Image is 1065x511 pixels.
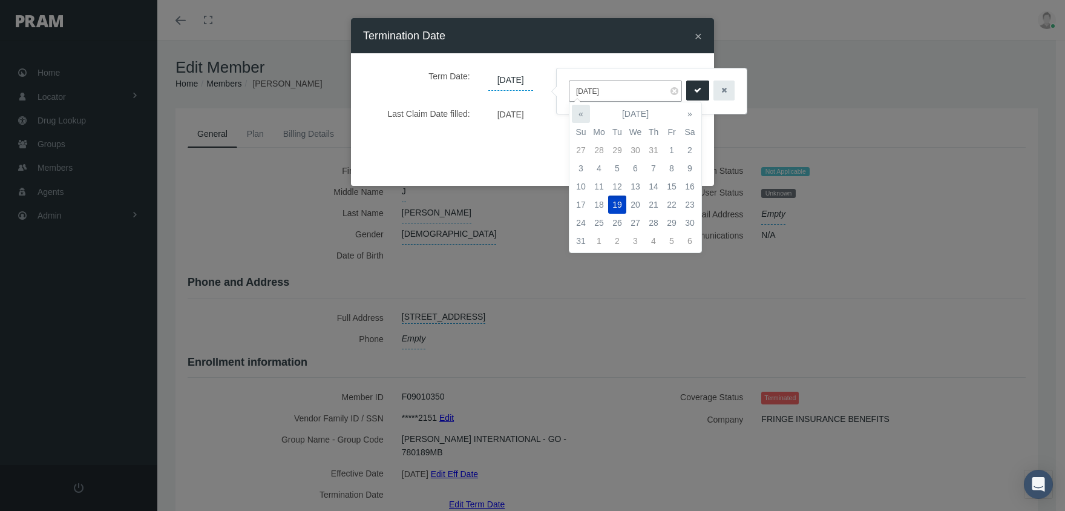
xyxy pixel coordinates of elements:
td: 18 [590,196,608,214]
th: Tu [608,123,626,141]
div: Open Intercom Messenger [1024,470,1053,499]
td: 22 [663,196,681,214]
td: 27 [572,141,590,159]
td: 29 [608,141,626,159]
td: 2 [681,141,699,159]
label: Last Claim Date filled: [372,103,479,124]
td: 5 [663,232,681,250]
td: 7 [644,159,663,177]
td: 6 [681,232,699,250]
td: 25 [590,214,608,232]
td: 31 [644,141,663,159]
td: 20 [626,196,644,214]
span: [DATE] [488,70,533,91]
td: 9 [681,159,699,177]
td: 13 [626,177,644,196]
td: 17 [572,196,590,214]
th: Th [644,123,663,141]
td: 30 [681,214,699,232]
td: 12 [608,177,626,196]
td: 26 [608,214,626,232]
td: 4 [644,232,663,250]
td: 30 [626,141,644,159]
td: 15 [663,177,681,196]
td: 14 [644,177,663,196]
span: [DATE] [488,105,533,123]
td: 10 [572,177,590,196]
th: « [572,105,590,123]
td: 28 [590,141,608,159]
th: Sa [681,123,699,141]
td: 23 [681,196,699,214]
th: Mo [590,123,608,141]
td: 4 [590,159,608,177]
span: × [695,29,702,43]
td: 28 [644,214,663,232]
th: » [681,105,699,123]
td: 19 [608,196,626,214]
th: Su [572,123,590,141]
td: 6 [626,159,644,177]
button: Close [695,30,702,42]
td: 8 [663,159,681,177]
td: 1 [663,141,681,159]
td: 16 [681,177,699,196]
td: 31 [572,232,590,250]
label: Term Date: [372,65,479,91]
td: 2 [608,232,626,250]
td: 1 [590,232,608,250]
td: 3 [572,159,590,177]
th: [DATE] [590,105,681,123]
th: Fr [663,123,681,141]
td: 24 [572,214,590,232]
td: 3 [626,232,644,250]
td: 29 [663,214,681,232]
th: We [626,123,644,141]
td: 27 [626,214,644,232]
h4: Termination Date [363,27,445,44]
td: 11 [590,177,608,196]
td: 21 [644,196,663,214]
td: 5 [608,159,626,177]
